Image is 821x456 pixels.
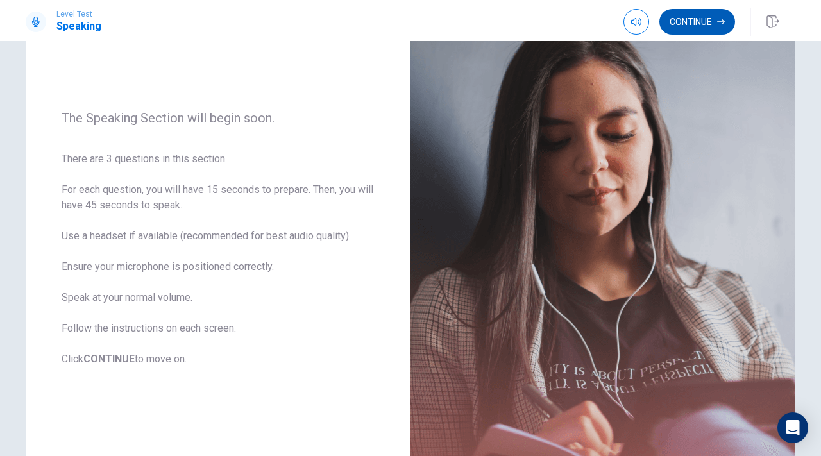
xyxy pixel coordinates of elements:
b: CONTINUE [83,353,135,365]
div: Open Intercom Messenger [777,412,808,443]
h1: Speaking [56,19,101,34]
button: Continue [659,9,735,35]
span: The Speaking Section will begin soon. [62,110,375,126]
span: There are 3 questions in this section. For each question, you will have 15 seconds to prepare. Th... [62,151,375,367]
span: Level Test [56,10,101,19]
